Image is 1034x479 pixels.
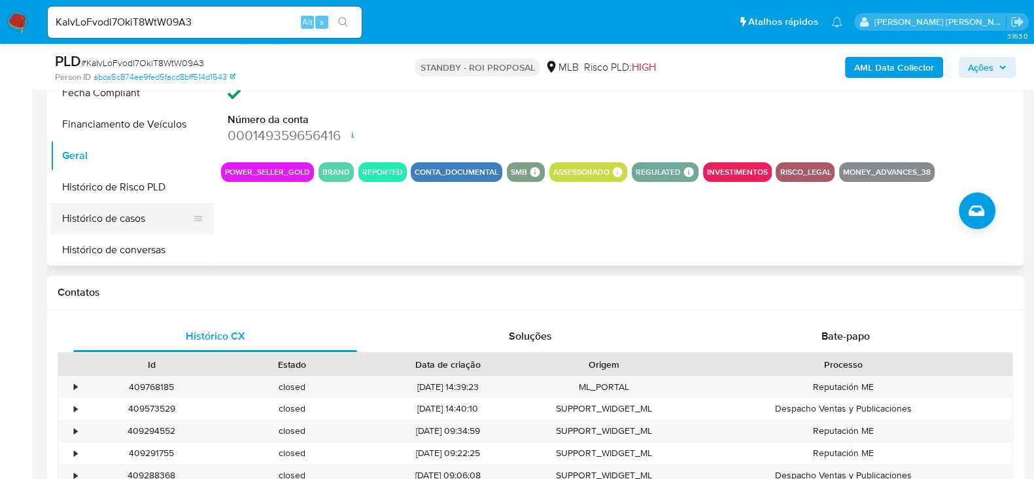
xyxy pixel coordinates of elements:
span: HIGH [631,60,655,75]
a: Sair [1010,15,1024,29]
div: • [74,381,77,393]
div: ML_PORTAL [534,376,674,398]
b: AML Data Collector [854,57,934,78]
div: 409294552 [81,420,222,442]
a: Notificações [831,16,842,27]
button: Ações [959,57,1016,78]
div: [DATE] 09:34:59 [362,420,534,442]
div: Origem [543,358,665,371]
div: Estado [231,358,353,371]
div: Reputación ME [674,420,1012,442]
h1: Contatos [58,286,1013,299]
span: Soluções [509,328,552,344]
p: STANDBY - ROI PROPOSAL [415,58,540,77]
dt: Número da conta [228,113,415,127]
b: Person ID [55,71,91,83]
span: Ações [968,57,993,78]
div: 409291755 [81,442,222,464]
div: MLB [545,60,578,75]
button: Fecha Compliant [50,77,214,109]
div: SUPPORT_WIDGET_ML [534,420,674,442]
div: Reputación ME [674,442,1012,464]
div: • [74,402,77,415]
div: SUPPORT_WIDGET_ML [534,398,674,419]
button: Histórico de casos [50,203,203,234]
div: closed [222,398,362,419]
div: 409768185 [81,376,222,398]
div: Data de criação [371,358,525,371]
span: # KaIvLoFvodl7OkiT8WtW09A3 [81,56,204,69]
div: • [74,425,77,437]
button: search-icon [330,13,356,31]
div: 409573529 [81,398,222,419]
div: [DATE] 14:39:23 [362,376,534,398]
div: closed [222,376,362,398]
div: Reputación ME [674,376,1012,398]
div: closed [222,420,362,442]
span: s [320,16,324,28]
b: PLD [55,50,81,71]
div: Despacho Ventas y Publicaciones [674,398,1012,419]
button: Histórico de conversas [50,234,214,266]
dd: 000149359656416 [228,126,415,145]
span: Atalhos rápidos [748,15,818,29]
div: SUPPORT_WIDGET_ML [534,442,674,464]
input: Pesquise usuários ou casos... [48,14,362,31]
p: andrea.asantos@mercadopago.com.br [874,16,1007,28]
button: Histórico de Risco PLD [50,171,214,203]
div: [DATE] 09:22:25 [362,442,534,464]
button: Geral [50,140,214,171]
span: 3.163.0 [1007,31,1027,41]
div: Id [90,358,213,371]
div: [DATE] 14:40:10 [362,398,534,419]
div: Processo [683,358,1003,371]
div: • [74,447,77,459]
span: Histórico CX [186,328,245,344]
span: Risco PLD: [583,60,655,75]
button: Financiamento de Veículos [50,109,214,140]
button: AML Data Collector [845,57,943,78]
span: Bate-papo [821,328,870,344]
div: closed [222,442,362,464]
span: Alt [302,16,313,28]
a: abca5c874ee9fed5facd8bff514d1543 [94,71,235,83]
